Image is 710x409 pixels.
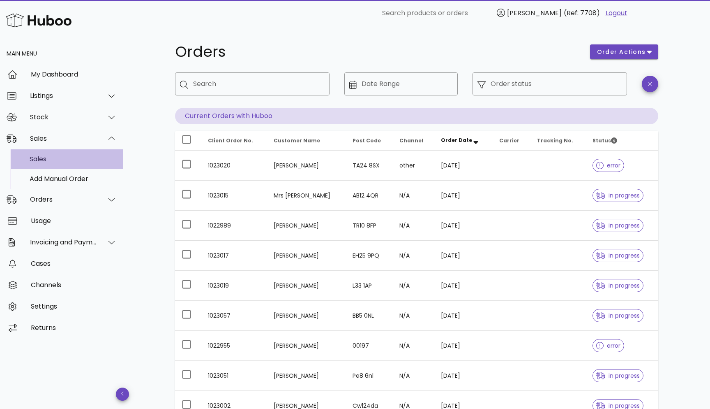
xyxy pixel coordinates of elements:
[596,313,640,318] span: in progress
[590,44,658,59] button: order actions
[564,8,600,18] span: (Ref: 7708)
[596,253,640,258] span: in progress
[267,241,346,271] td: [PERSON_NAME]
[201,271,267,301] td: 1023019
[434,331,493,361] td: [DATE]
[346,241,393,271] td: EH25 9PQ
[434,241,493,271] td: [DATE]
[346,181,393,211] td: AB12 4QR
[530,131,586,151] th: Tracking No.
[393,211,435,241] td: N/A
[596,193,640,198] span: in progress
[596,163,620,168] span: error
[346,331,393,361] td: 00197
[267,271,346,301] td: [PERSON_NAME]
[592,137,617,144] span: Status
[267,301,346,331] td: [PERSON_NAME]
[606,8,627,18] a: Logout
[596,223,640,228] span: in progress
[434,301,493,331] td: [DATE]
[201,211,267,241] td: 1022989
[30,238,97,246] div: Invoicing and Payments
[267,131,346,151] th: Customer Name
[175,44,580,59] h1: Orders
[31,70,117,78] div: My Dashboard
[31,260,117,267] div: Cases
[434,151,493,181] td: [DATE]
[346,131,393,151] th: Post Code
[30,195,97,203] div: Orders
[434,181,493,211] td: [DATE]
[434,361,493,391] td: [DATE]
[399,137,423,144] span: Channel
[393,241,435,271] td: N/A
[201,241,267,271] td: 1023017
[267,211,346,241] td: [PERSON_NAME]
[208,137,253,144] span: Client Order No.
[353,137,381,144] span: Post Code
[175,108,658,124] p: Current Orders with Huboo
[201,151,267,181] td: 1023020
[596,343,620,349] span: error
[30,155,117,163] div: Sales
[393,271,435,301] td: N/A
[346,151,393,181] td: TA24 8SX
[201,301,267,331] td: 1023057
[31,281,117,289] div: Channels
[586,131,658,151] th: Status
[393,151,435,181] td: other
[434,131,493,151] th: Order Date: Sorted descending. Activate to remove sorting.
[596,373,640,379] span: in progress
[201,361,267,391] td: 1023051
[346,271,393,301] td: L33 1AP
[30,113,97,121] div: Stock
[393,301,435,331] td: N/A
[30,175,117,183] div: Add Manual Order
[493,131,530,151] th: Carrier
[434,211,493,241] td: [DATE]
[30,92,97,100] div: Listings
[267,151,346,181] td: [PERSON_NAME]
[346,361,393,391] td: Pe8 6nl
[441,137,472,144] span: Order Date
[499,137,519,144] span: Carrier
[596,403,640,409] span: in progress
[507,8,562,18] span: [PERSON_NAME]
[31,302,117,310] div: Settings
[201,131,267,151] th: Client Order No.
[393,361,435,391] td: N/A
[267,361,346,391] td: [PERSON_NAME]
[267,331,346,361] td: [PERSON_NAME]
[434,271,493,301] td: [DATE]
[267,181,346,211] td: Mrs [PERSON_NAME]
[393,181,435,211] td: N/A
[6,12,71,29] img: Huboo Logo
[393,131,435,151] th: Channel
[201,331,267,361] td: 1022955
[201,181,267,211] td: 1023015
[31,324,117,332] div: Returns
[30,135,97,142] div: Sales
[346,211,393,241] td: TR10 8FP
[274,137,320,144] span: Customer Name
[537,137,573,144] span: Tracking No.
[597,48,646,56] span: order actions
[596,283,640,288] span: in progress
[346,301,393,331] td: BB5 0NL
[31,217,117,225] div: Usage
[393,331,435,361] td: N/A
